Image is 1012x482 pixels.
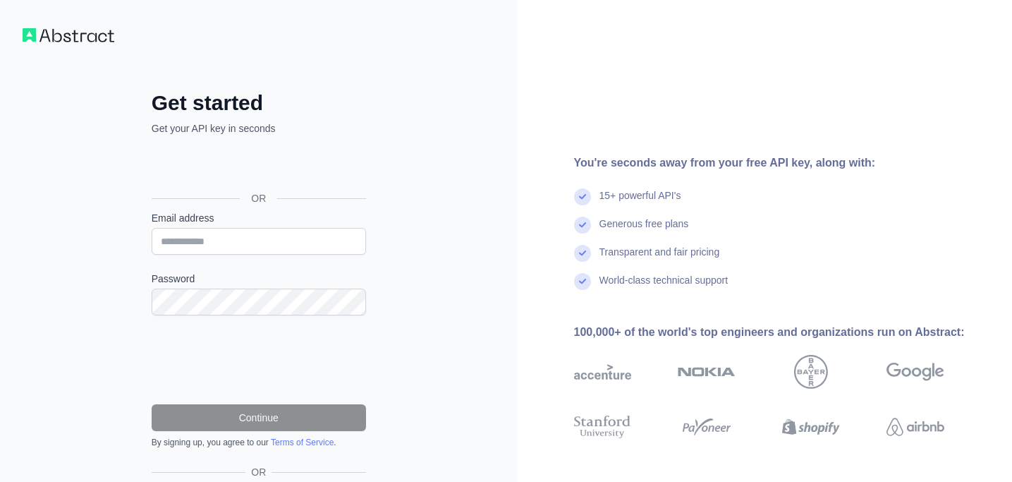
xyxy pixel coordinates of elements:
[574,413,632,442] img: stanford university
[240,191,277,205] span: OR
[152,404,366,431] button: Continue
[574,217,591,234] img: check mark
[145,151,370,182] iframe: Sign in with Google Button
[23,28,114,42] img: Workflow
[152,90,366,116] h2: Get started
[574,155,990,171] div: You're seconds away from your free API key, along with:
[782,413,840,442] img: shopify
[599,217,689,245] div: Generous free plans
[599,273,728,301] div: World-class technical support
[152,437,366,448] div: By signing up, you agree to our .
[599,245,720,273] div: Transparent and fair pricing
[794,355,828,389] img: bayer
[152,121,366,135] p: Get your API key in seconds
[678,355,736,389] img: nokia
[574,188,591,205] img: check mark
[574,324,990,341] div: 100,000+ of the world's top engineers and organizations run on Abstract:
[152,272,366,286] label: Password
[599,188,681,217] div: 15+ powerful API's
[678,413,736,442] img: payoneer
[886,355,944,389] img: google
[271,438,334,447] a: Terms of Service
[152,211,366,225] label: Email address
[886,413,944,442] img: airbnb
[245,465,272,479] span: OR
[152,332,366,387] iframe: reCAPTCHA
[574,355,632,389] img: accenture
[574,245,591,262] img: check mark
[574,273,591,290] img: check mark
